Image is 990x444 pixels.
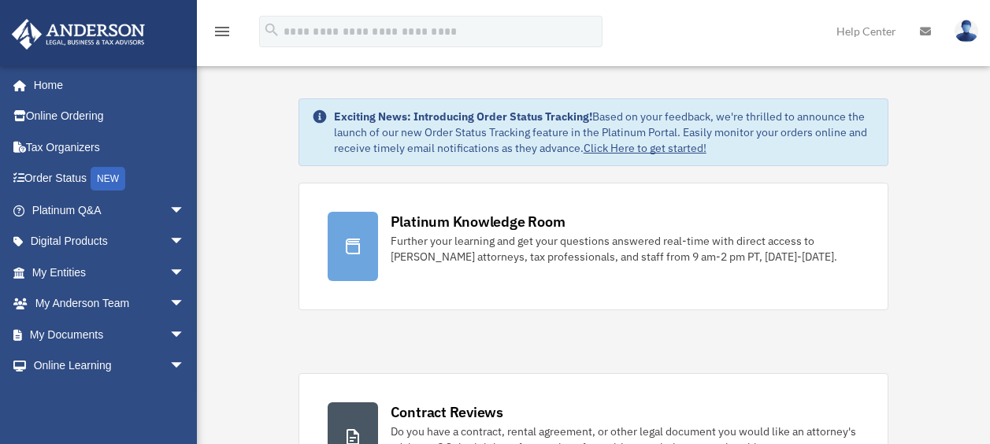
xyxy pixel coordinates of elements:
a: Order StatusNEW [11,163,209,195]
span: arrow_drop_down [169,319,201,351]
span: arrow_drop_down [169,226,201,258]
a: Home [11,69,201,101]
a: Platinum Knowledge Room Further your learning and get your questions answered real-time with dire... [298,183,889,310]
img: User Pic [955,20,978,43]
img: Anderson Advisors Platinum Portal [7,19,150,50]
div: NEW [91,167,125,191]
div: Contract Reviews [391,402,503,422]
a: Platinum Q&Aarrow_drop_down [11,194,209,226]
span: arrow_drop_down [169,194,201,227]
a: My Entitiesarrow_drop_down [11,257,209,288]
span: arrow_drop_down [169,350,201,383]
a: Digital Productsarrow_drop_down [11,226,209,257]
a: menu [213,28,232,41]
div: Platinum Knowledge Room [391,212,565,231]
span: arrow_drop_down [169,288,201,320]
a: Tax Organizers [11,131,209,163]
a: Online Ordering [11,101,209,132]
a: Online Learningarrow_drop_down [11,350,209,382]
i: menu [213,22,232,41]
a: Billingarrow_drop_down [11,381,209,413]
strong: Exciting News: Introducing Order Status Tracking! [334,109,592,124]
div: Further your learning and get your questions answered real-time with direct access to [PERSON_NAM... [391,233,860,265]
span: arrow_drop_down [169,257,201,289]
a: My Anderson Teamarrow_drop_down [11,288,209,320]
span: arrow_drop_down [169,381,201,413]
a: Click Here to get started! [584,141,706,155]
div: Based on your feedback, we're thrilled to announce the launch of our new Order Status Tracking fe... [334,109,876,156]
a: My Documentsarrow_drop_down [11,319,209,350]
i: search [263,21,280,39]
